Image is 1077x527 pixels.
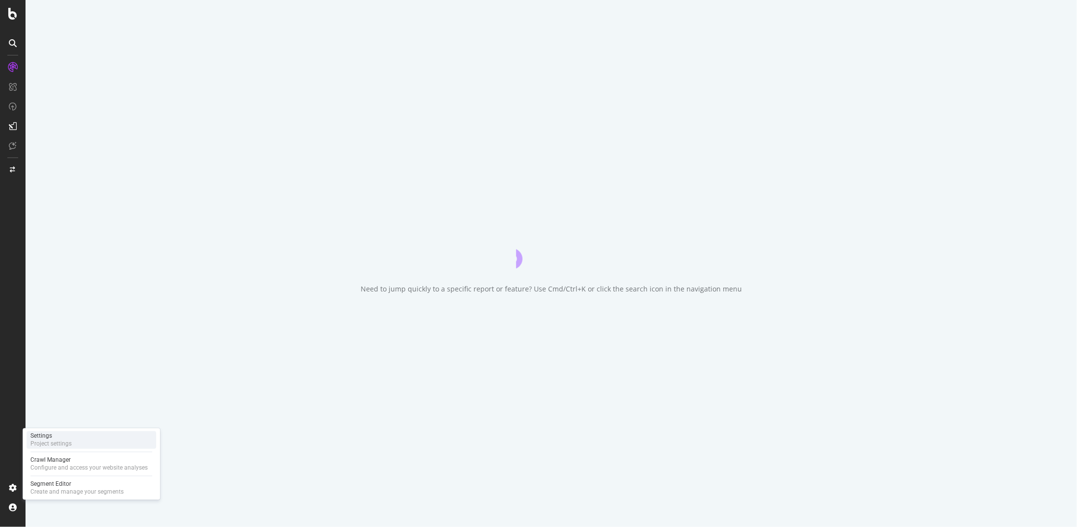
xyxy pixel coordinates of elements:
[26,455,156,473] a: Crawl ManagerConfigure and access your website analyses
[26,479,156,497] a: Segment EditorCreate and manage your segments
[30,488,124,496] div: Create and manage your segments
[30,440,72,448] div: Project settings
[26,431,156,449] a: SettingsProject settings
[30,432,72,440] div: Settings
[30,480,124,488] div: Segment Editor
[30,464,148,472] div: Configure and access your website analyses
[30,456,148,464] div: Crawl Manager
[516,233,587,268] div: animation
[361,284,742,294] div: Need to jump quickly to a specific report or feature? Use Cmd/Ctrl+K or click the search icon in ...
